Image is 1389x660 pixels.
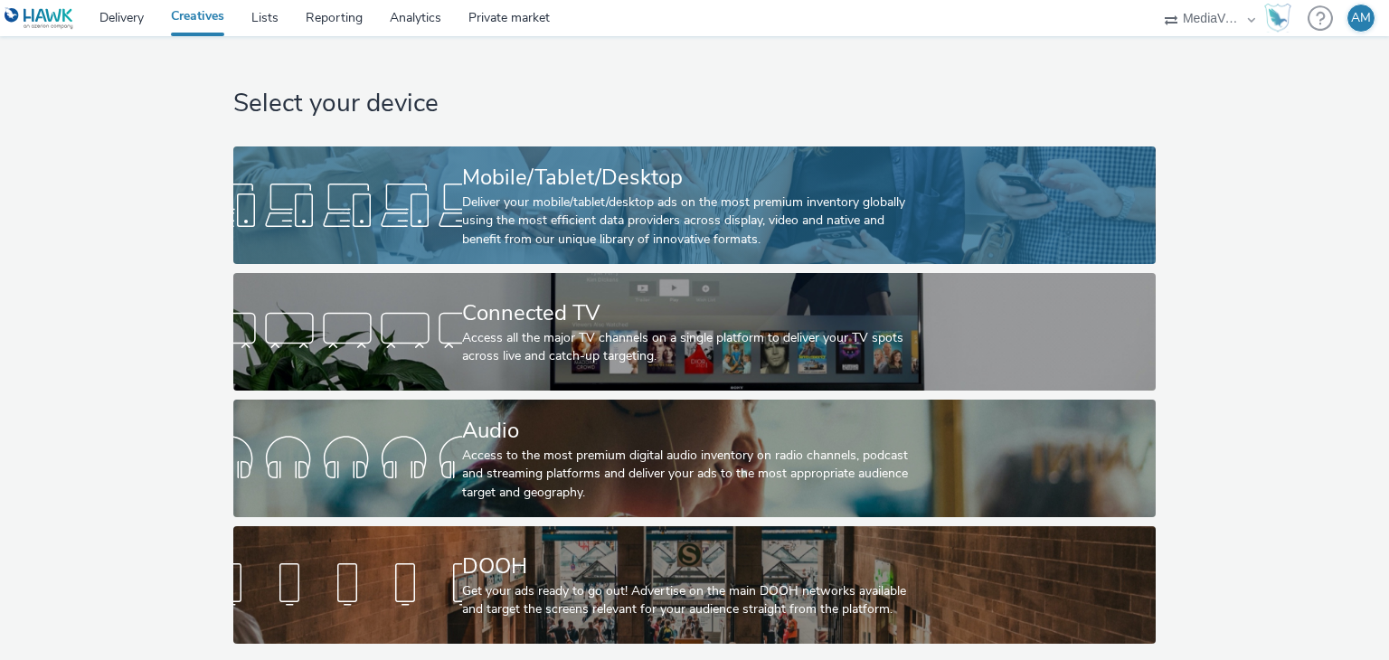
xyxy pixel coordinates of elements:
a: DOOHGet your ads ready to go out! Advertise on the main DOOH networks available and target the sc... [233,526,1155,644]
div: Access all the major TV channels on a single platform to deliver your TV spots across live and ca... [462,329,920,366]
h1: Select your device [233,87,1155,121]
div: Access to the most premium digital audio inventory on radio channels, podcast and streaming platf... [462,447,920,502]
div: DOOH [462,551,920,582]
div: Get your ads ready to go out! Advertise on the main DOOH networks available and target the screen... [462,582,920,619]
a: Hawk Academy [1264,4,1299,33]
div: AM [1351,5,1371,32]
a: Connected TVAccess all the major TV channels on a single platform to deliver your TV spots across... [233,273,1155,391]
div: Connected TV [462,297,920,329]
img: undefined Logo [5,7,74,30]
div: Audio [462,415,920,447]
a: AudioAccess to the most premium digital audio inventory on radio channels, podcast and streaming ... [233,400,1155,517]
div: Deliver your mobile/tablet/desktop ads on the most premium inventory globally using the most effi... [462,193,920,249]
img: Hawk Academy [1264,4,1291,33]
div: Mobile/Tablet/Desktop [462,162,920,193]
a: Mobile/Tablet/DesktopDeliver your mobile/tablet/desktop ads on the most premium inventory globall... [233,146,1155,264]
